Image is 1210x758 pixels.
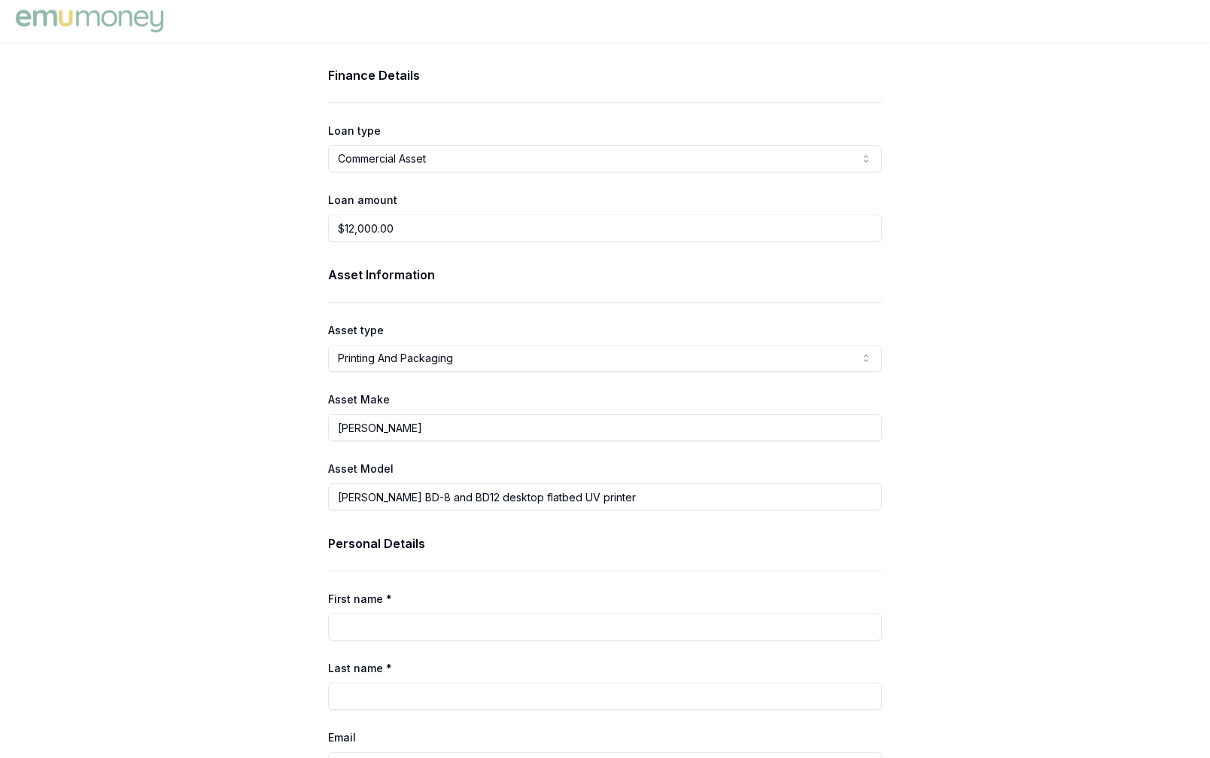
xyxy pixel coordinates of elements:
img: Emu Money [12,6,167,36]
label: Loan type [328,124,381,137]
label: Asset type [328,324,384,336]
h3: Personal Details [328,534,882,553]
label: Asset Make [328,393,390,406]
label: Last name * [328,662,392,674]
h3: Asset Information [328,266,882,284]
h3: Finance Details [328,66,882,84]
input: $ [328,215,882,242]
label: Loan amount [328,193,397,206]
label: First name * [328,592,392,605]
label: Email [328,731,356,744]
label: Asset Model [328,462,394,475]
